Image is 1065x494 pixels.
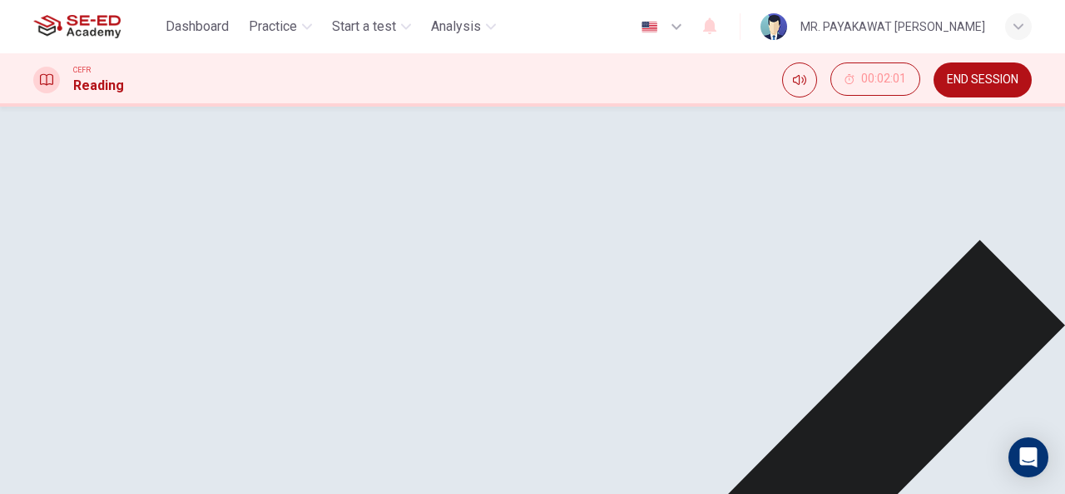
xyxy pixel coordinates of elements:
[159,12,235,42] button: Dashboard
[830,62,920,96] button: 00:02:01
[332,17,396,37] span: Start a test
[830,62,920,97] div: Hide
[947,73,1018,87] span: END SESSION
[760,13,787,40] img: Profile picture
[166,17,229,37] span: Dashboard
[639,21,660,33] img: en
[431,17,481,37] span: Analysis
[73,64,91,76] span: CEFR
[800,17,985,37] div: MR. PAYAKAWAT [PERSON_NAME]
[325,12,418,42] button: Start a test
[33,10,121,43] img: SE-ED Academy logo
[33,10,159,43] a: SE-ED Academy logo
[1008,437,1048,477] div: Open Intercom Messenger
[424,12,503,42] button: Analysis
[934,62,1032,97] button: END SESSION
[861,72,906,86] span: 00:02:01
[782,62,817,97] div: Mute
[242,12,319,42] button: Practice
[249,17,297,37] span: Practice
[73,76,124,96] h1: Reading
